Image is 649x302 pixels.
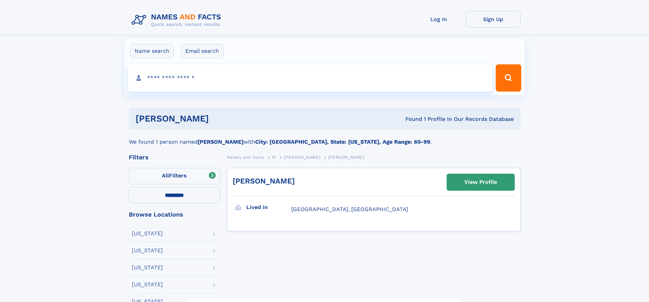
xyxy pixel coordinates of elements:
[307,115,514,123] div: Found 1 Profile In Our Records Database
[291,206,408,212] span: [GEOGRAPHIC_DATA], [GEOGRAPHIC_DATA]
[181,44,223,58] label: Email search
[132,282,163,287] div: [US_STATE]
[272,153,276,161] a: W
[328,155,365,160] span: [PERSON_NAME]
[412,11,466,28] a: Log In
[129,154,220,160] div: Filters
[466,11,521,28] a: Sign Up
[255,139,430,145] b: City: [GEOGRAPHIC_DATA], State: [US_STATE], Age Range: 60-99
[496,64,521,92] button: Search Button
[272,155,276,160] span: W
[129,11,227,29] img: Logo Names and Facts
[284,155,320,160] span: [PERSON_NAME]
[284,153,320,161] a: [PERSON_NAME]
[129,168,220,184] label: Filters
[447,174,514,190] a: View Profile
[162,172,169,179] span: All
[227,153,264,161] a: Names and Facts
[233,177,295,185] a: [PERSON_NAME]
[464,174,497,190] div: View Profile
[132,265,163,270] div: [US_STATE]
[130,44,174,58] label: Name search
[129,211,220,218] div: Browse Locations
[136,114,307,123] h1: [PERSON_NAME]
[132,248,163,253] div: [US_STATE]
[129,130,521,146] div: We found 1 person named with .
[132,231,163,236] div: [US_STATE]
[198,139,244,145] b: [PERSON_NAME]
[128,64,493,92] input: search input
[246,202,291,213] h3: Lived in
